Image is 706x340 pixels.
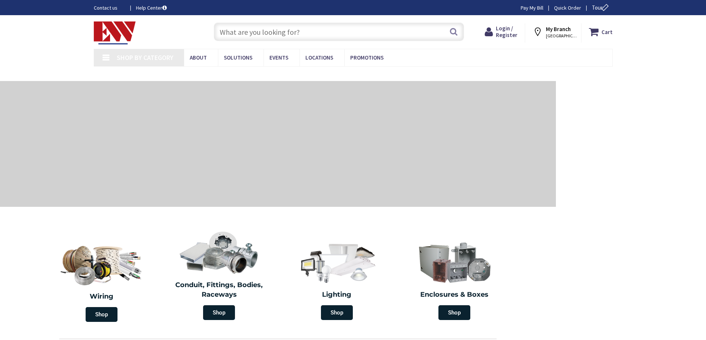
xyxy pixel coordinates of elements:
[589,25,613,38] a: Cart
[214,23,464,41] input: What are you looking for?
[521,4,543,11] a: Pay My Bill
[94,4,124,11] a: Contact us
[280,237,394,324] a: Lighting Shop
[46,292,157,302] h2: Wiring
[601,25,613,38] strong: Cart
[533,25,574,38] div: My Branch [GEOGRAPHIC_DATA], [GEOGRAPHIC_DATA]
[350,54,384,61] span: Promotions
[117,53,173,62] span: Shop By Category
[485,25,517,38] a: Login / Register
[546,26,571,33] strong: My Branch
[398,237,512,324] a: Enclosures & Boxes Shop
[438,305,470,320] span: Shop
[321,305,353,320] span: Shop
[305,54,333,61] span: Locations
[546,33,577,39] span: [GEOGRAPHIC_DATA], [GEOGRAPHIC_DATA]
[190,54,207,61] span: About
[203,305,235,320] span: Shop
[284,290,390,300] h2: Lighting
[496,25,517,38] span: Login / Register
[166,280,273,299] h2: Conduit, Fittings, Bodies, Raceways
[224,54,252,61] span: Solutions
[162,227,276,324] a: Conduit, Fittings, Bodies, Raceways Shop
[43,237,160,326] a: Wiring Shop
[136,4,167,11] a: Help Center
[86,307,117,322] span: Shop
[269,54,288,61] span: Events
[401,290,508,300] h2: Enclosures & Boxes
[592,4,611,11] span: Tour
[554,4,581,11] a: Quick Order
[94,21,136,44] img: Electrical Wholesalers, Inc.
